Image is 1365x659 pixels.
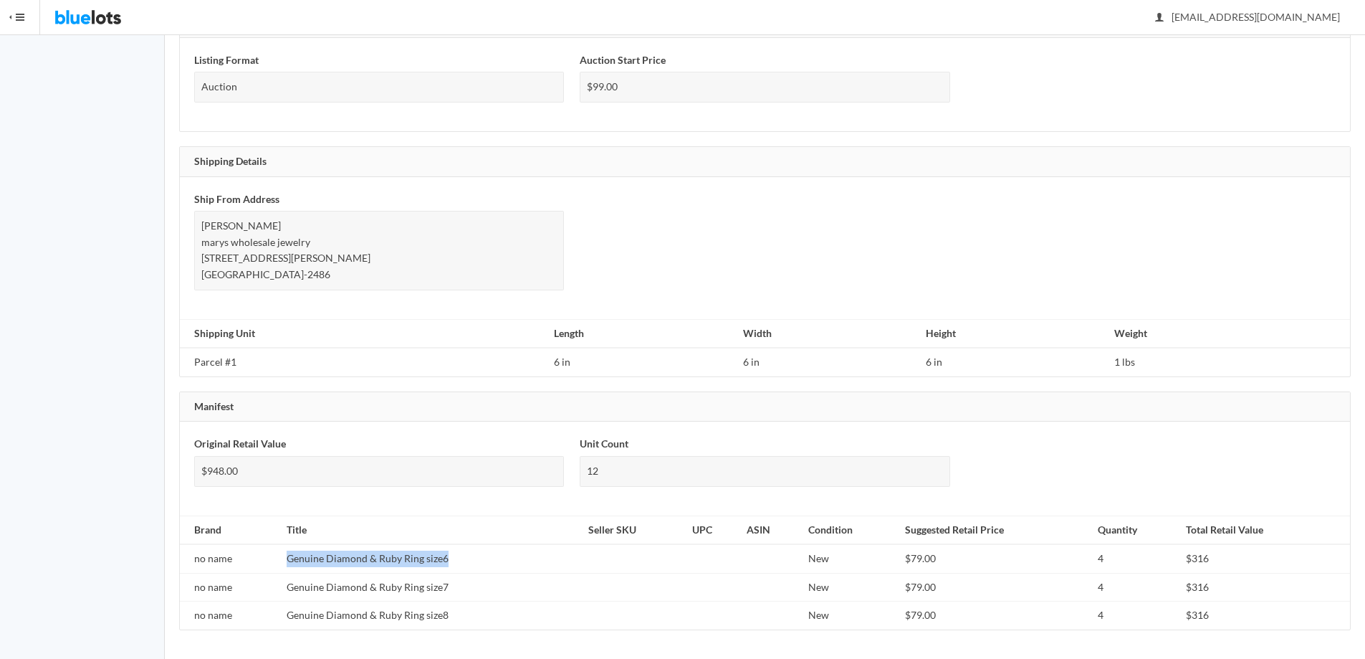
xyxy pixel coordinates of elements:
[899,544,1091,573] td: $79.00
[1092,573,1181,602] td: 4
[580,436,628,452] label: Unit Count
[1180,516,1350,544] th: Total Retail Value
[920,348,1109,376] td: 6 in
[281,573,583,602] td: Genuine Diamond & Ruby Ring size7
[580,52,666,69] label: Auction Start Price
[1108,319,1350,348] th: Weight
[803,516,900,544] th: Condition
[1092,602,1181,630] td: 4
[281,544,583,573] td: Genuine Diamond & Ruby Ring size6
[920,319,1109,348] th: Height
[737,319,920,348] th: Width
[737,348,920,376] td: 6 in
[1180,602,1350,630] td: $316
[180,602,281,630] td: no name
[803,602,900,630] td: New
[1152,11,1167,25] ion-icon: person
[899,602,1091,630] td: $79.00
[1180,573,1350,602] td: $316
[180,516,281,544] th: Brand
[580,72,949,103] div: $99.00
[803,573,900,602] td: New
[1108,348,1350,376] td: 1 lbs
[803,544,900,573] td: New
[281,602,583,630] td: Genuine Diamond & Ruby Ring size8
[194,436,286,452] label: Original Retail Value
[1092,516,1181,544] th: Quantity
[180,147,1350,177] div: Shipping Details
[899,516,1091,544] th: Suggested Retail Price
[194,456,564,487] div: $948.00
[180,573,281,602] td: no name
[1092,544,1181,573] td: 4
[1156,11,1340,23] span: [EMAIL_ADDRESS][DOMAIN_NAME]
[580,456,949,487] div: 12
[180,392,1350,422] div: Manifest
[741,516,802,544] th: ASIN
[899,573,1091,602] td: $79.00
[583,516,686,544] th: Seller SKU
[548,348,737,376] td: 6 in
[686,516,742,544] th: UPC
[194,72,564,103] div: Auction
[1180,544,1350,573] td: $316
[194,52,259,69] label: Listing Format
[180,544,281,573] td: no name
[180,319,548,348] th: Shipping Unit
[180,348,548,376] td: Parcel #1
[194,211,564,290] div: [PERSON_NAME] marys wholesale jewelry [STREET_ADDRESS][PERSON_NAME] [GEOGRAPHIC_DATA]-2486
[194,191,279,208] label: Ship From Address
[281,516,583,544] th: Title
[548,319,737,348] th: Length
